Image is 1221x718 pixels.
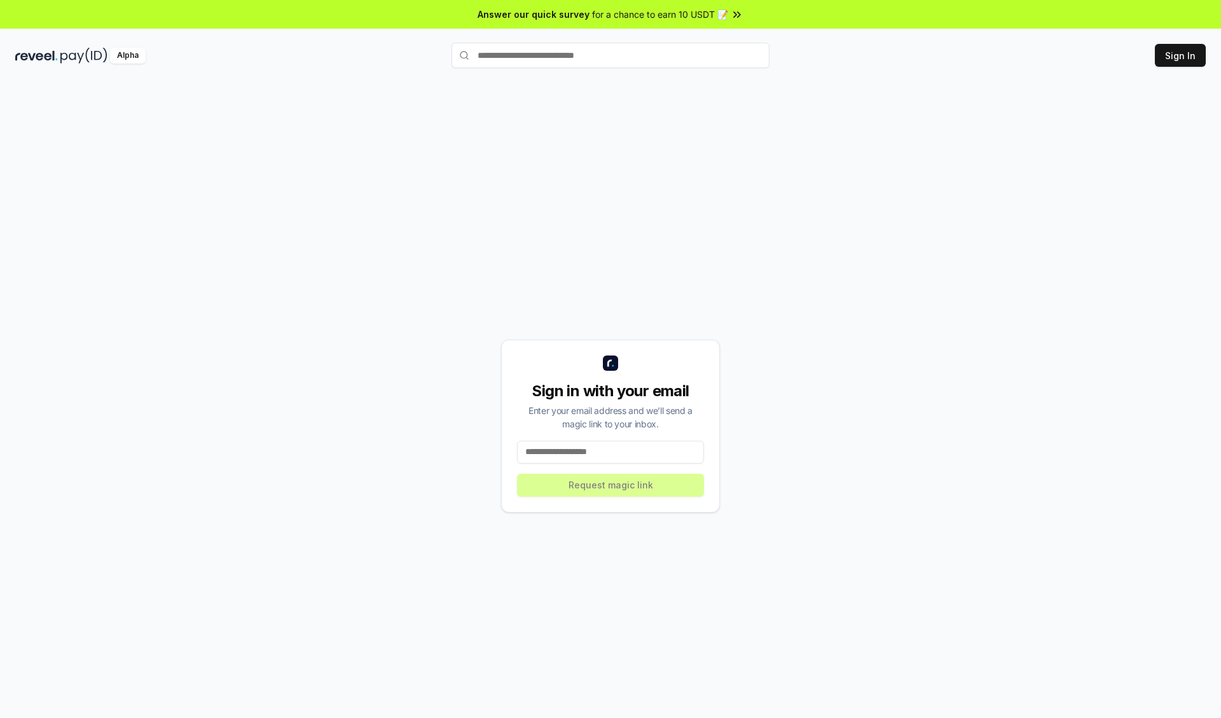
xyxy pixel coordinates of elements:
div: Sign in with your email [517,381,704,401]
span: Answer our quick survey [478,8,590,21]
img: pay_id [60,48,107,64]
div: Alpha [110,48,146,64]
img: logo_small [603,356,618,371]
span: for a chance to earn 10 USDT 📝 [592,8,728,21]
button: Sign In [1155,44,1206,67]
img: reveel_dark [15,48,58,64]
div: Enter your email address and we’ll send a magic link to your inbox. [517,404,704,431]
